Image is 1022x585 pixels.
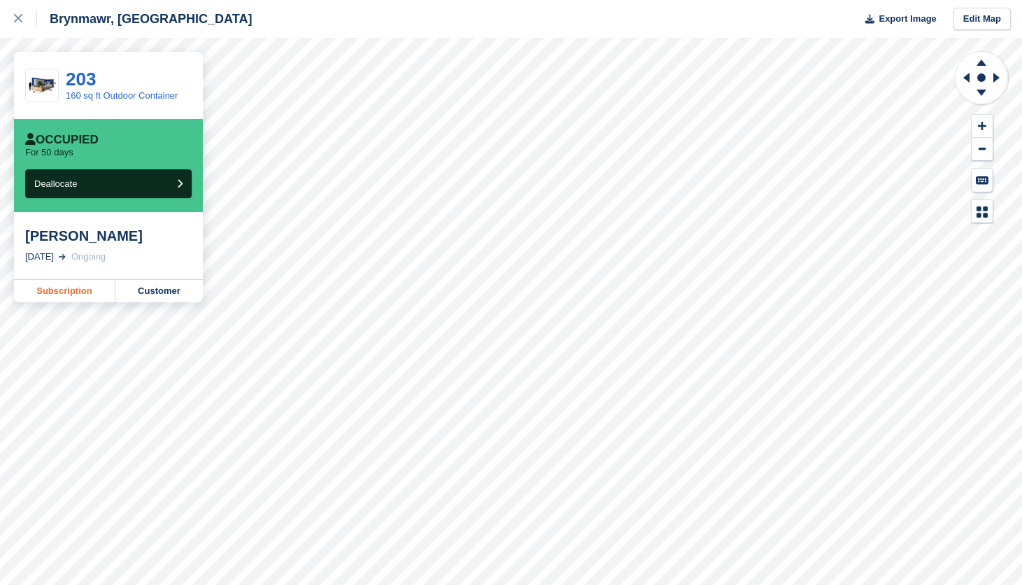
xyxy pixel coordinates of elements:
button: Zoom Out [972,138,993,161]
a: 203 [66,69,96,90]
a: 160 sq ft Outdoor Container [66,90,178,101]
img: 20-ft-container.jpg [26,73,58,98]
p: For 50 days [25,147,73,158]
div: Ongoing [71,250,106,264]
span: Deallocate [34,178,77,189]
a: Customer [115,280,203,302]
button: Map Legend [972,200,993,223]
button: Zoom In [972,115,993,138]
div: [PERSON_NAME] [25,227,192,244]
div: [DATE] [25,250,54,264]
a: Subscription [14,280,115,302]
a: Edit Map [953,8,1011,31]
button: Export Image [857,8,937,31]
div: Occupied [25,133,99,147]
img: arrow-right-light-icn-cde0832a797a2874e46488d9cf13f60e5c3a73dbe684e267c42b8395dfbc2abf.svg [59,254,66,260]
button: Deallocate [25,169,192,198]
div: Brynmawr, [GEOGRAPHIC_DATA] [37,10,252,27]
button: Keyboard Shortcuts [972,169,993,192]
span: Export Image [879,12,936,26]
